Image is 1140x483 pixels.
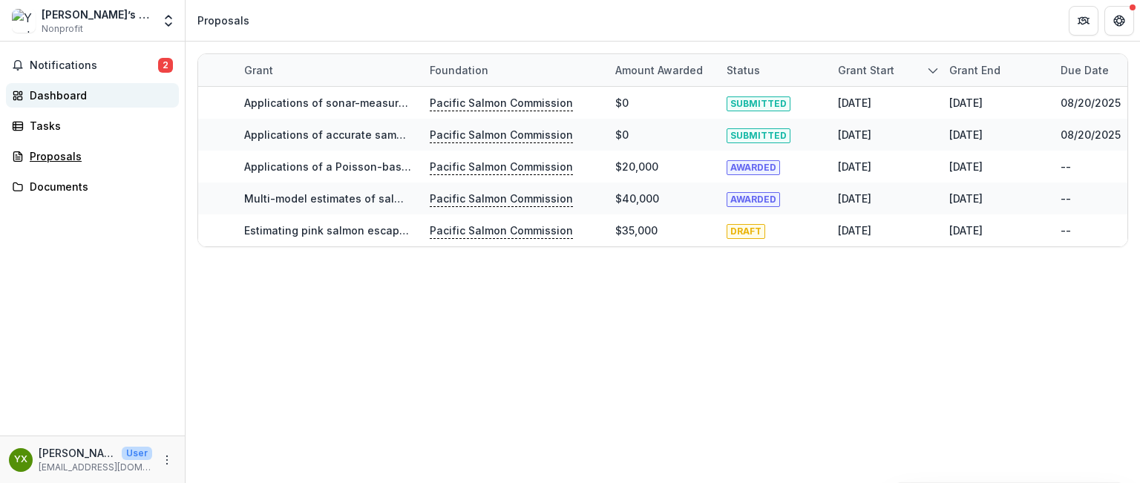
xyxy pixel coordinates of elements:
span: SUBMITTED [727,128,790,143]
p: Pacific Salmon Commission [430,191,573,207]
button: Get Help [1104,6,1134,36]
div: Proposals [197,13,249,28]
span: SUBMITTED [727,96,790,111]
div: Foundation [421,54,606,86]
div: 08/20/2025 [1061,95,1121,111]
svg: sorted descending [927,65,939,76]
div: Status [718,54,829,86]
a: Documents [6,174,179,199]
span: AWARDED [727,192,780,207]
a: Applications of accurate sampling-volume models to acoustic survey data of juvenile sockeye in ma... [244,128,1012,141]
div: 08/20/2025 [1061,127,1121,142]
div: Grant [235,54,421,86]
div: Amount awarded [606,54,718,86]
div: Grant start [829,62,903,78]
div: $40,000 [615,191,659,206]
button: Notifications2 [6,53,179,77]
div: -- [1061,223,1071,238]
a: Applications of sonar-measured fish length and gillnet CPUE data to estimate abundances of indivi... [244,96,1091,109]
div: $35,000 [615,223,658,238]
div: [DATE] [949,95,983,111]
div: Grant end [940,54,1052,86]
p: Pacific Salmon Commission [430,159,573,175]
div: [PERSON_NAME]’s Fisheries Consulting [42,7,152,22]
span: Notifications [30,59,158,72]
div: [DATE] [838,191,871,206]
p: [EMAIL_ADDRESS][DOMAIN_NAME] [39,461,152,474]
div: Grant end [940,62,1009,78]
div: $0 [615,127,629,142]
div: Status [718,62,769,78]
div: Foundation [421,62,497,78]
div: $0 [615,95,629,111]
p: Pacific Salmon Commission [430,95,573,111]
div: Grant start [829,54,940,86]
div: [DATE] [838,127,871,142]
span: DRAFT [727,224,765,239]
div: Documents [30,179,167,194]
span: AWARDED [727,160,780,175]
nav: breadcrumb [191,10,255,31]
button: More [158,451,176,469]
div: [DATE] [949,127,983,142]
div: Dashboard [30,88,167,103]
a: Applications of a Poisson-based multi-disc catchability model to estimating species compositions ... [244,160,902,173]
a: Tasks [6,114,179,138]
button: Open entity switcher [158,6,179,36]
button: Partners [1069,6,1098,36]
div: [DATE] [838,159,871,174]
div: [DATE] [838,223,871,238]
a: Estimating pink salmon escapement by an imaging sonar-based echo-integration fish counter [244,224,736,237]
div: Yunbo Xie [14,455,27,464]
span: 2 [158,58,173,73]
div: -- [1061,191,1071,206]
div: $20,000 [615,159,658,174]
div: -- [1061,159,1071,174]
div: [DATE] [949,223,983,238]
div: Amount awarded [606,62,712,78]
a: Multi-model estimates of salmon species from imaging sonar measured fish length [244,192,678,205]
a: Dashboard [6,83,179,108]
div: Proposals [30,148,167,164]
p: [PERSON_NAME] [39,445,116,461]
div: Due Date [1052,62,1118,78]
div: [DATE] [949,191,983,206]
img: Yunbo’s Fisheries Consulting [12,9,36,33]
p: Pacific Salmon Commission [430,223,573,239]
a: Proposals [6,144,179,168]
p: User [122,447,152,460]
div: [DATE] [838,95,871,111]
div: [DATE] [949,159,983,174]
p: Pacific Salmon Commission [430,127,573,143]
span: Nonprofit [42,22,83,36]
div: Tasks [30,118,167,134]
div: Grant [235,62,282,78]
